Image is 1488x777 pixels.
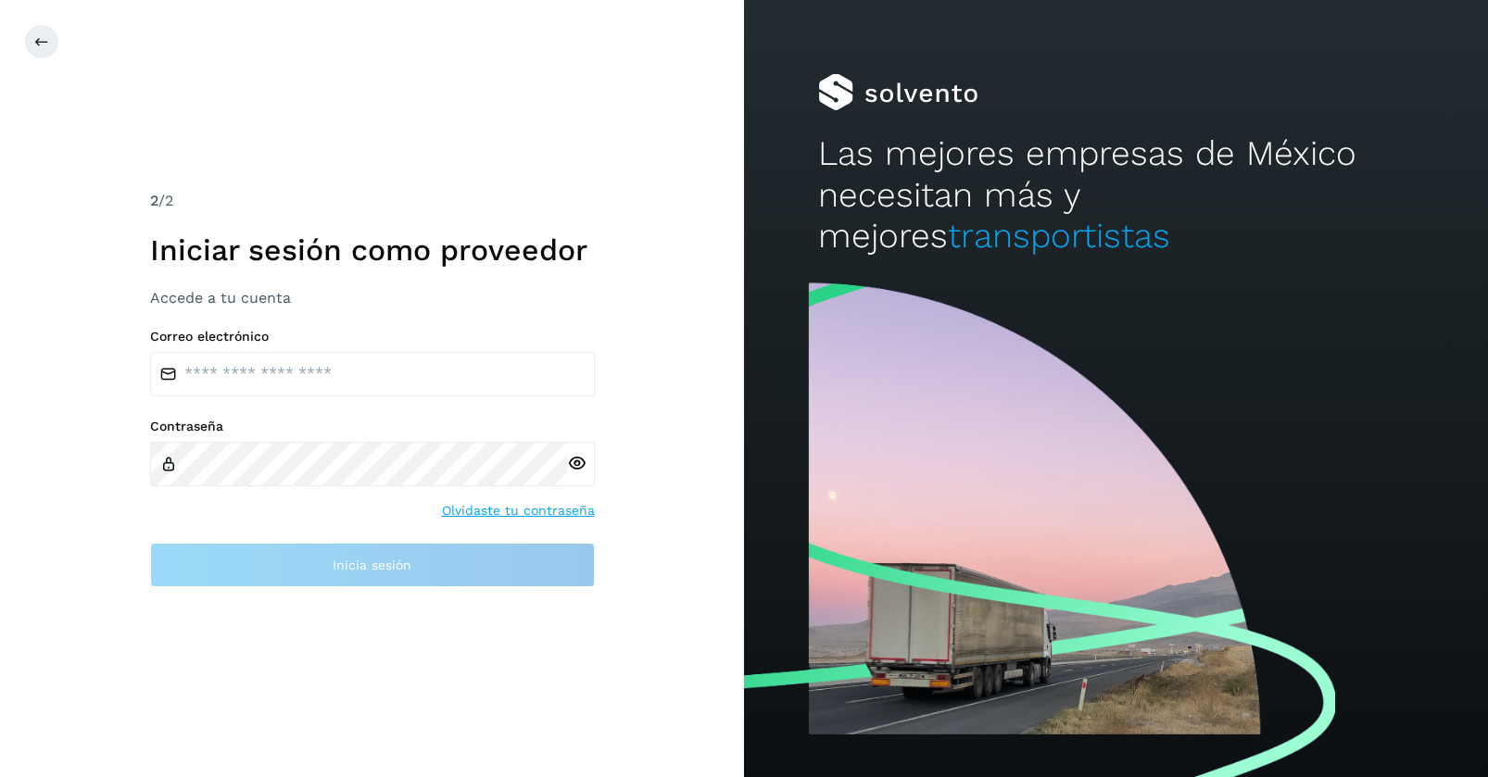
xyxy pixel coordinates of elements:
[150,289,595,307] h3: Accede a tu cuenta
[818,133,1413,257] h2: Las mejores empresas de México necesitan más y mejores
[150,232,595,268] h1: Iniciar sesión como proveedor
[333,558,411,571] span: Inicia sesión
[442,501,595,520] a: Olvidaste tu contraseña
[150,190,595,212] div: /2
[150,329,595,345] label: Correo electrónico
[150,543,595,587] button: Inicia sesión
[948,216,1170,256] span: transportistas
[150,192,158,209] span: 2
[150,419,595,434] label: Contraseña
